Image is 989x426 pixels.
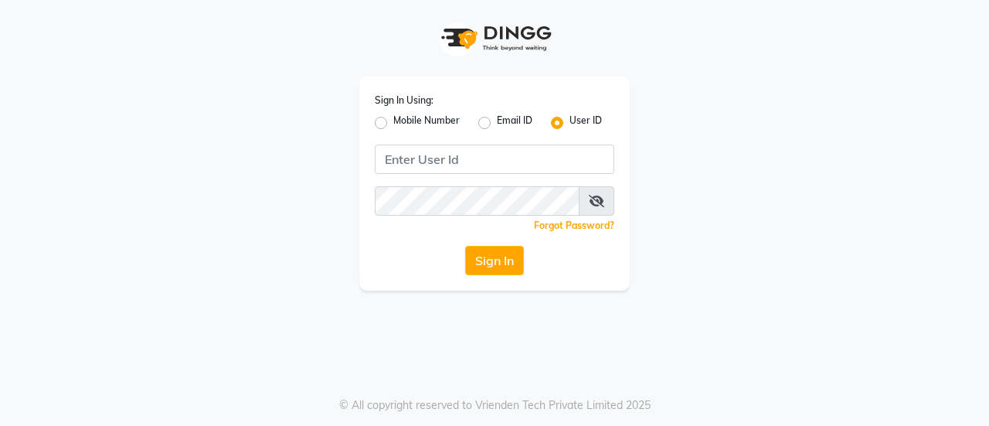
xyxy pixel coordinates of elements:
button: Sign In [465,246,524,275]
label: User ID [569,114,602,132]
input: Username [375,145,614,174]
label: Sign In Using: [375,94,433,107]
label: Email ID [497,114,532,132]
img: logo1.svg [433,15,556,61]
a: Forgot Password? [534,220,614,231]
input: Username [375,186,579,216]
label: Mobile Number [393,114,460,132]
